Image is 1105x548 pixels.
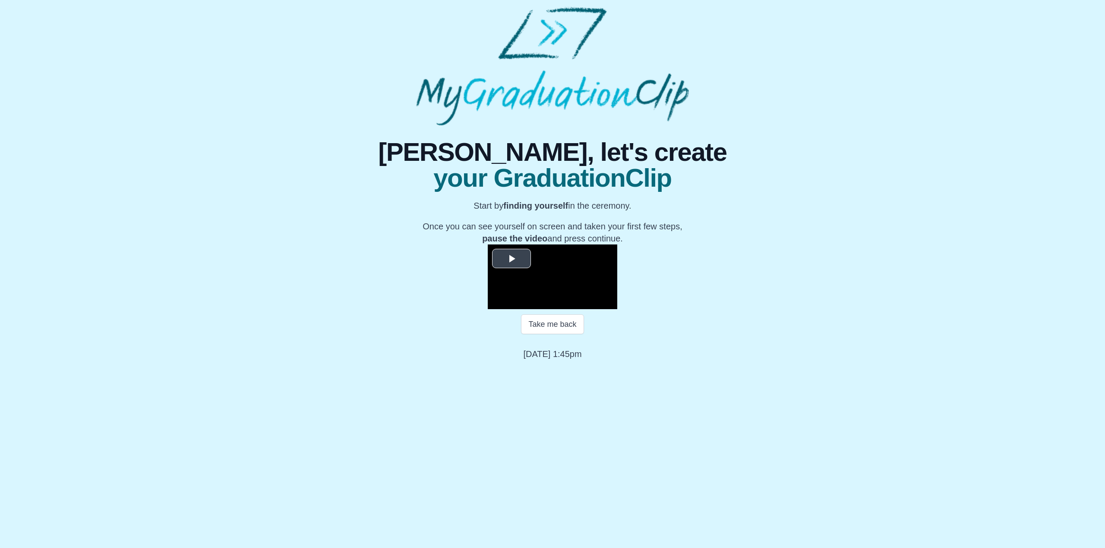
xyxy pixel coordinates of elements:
[387,220,718,244] p: Once you can see yourself on screen and taken your first few steps, and press continue.
[482,234,547,243] b: pause the video
[416,7,689,125] img: MyGraduationClip
[378,165,726,191] span: your GraduationClip
[492,249,531,268] button: Play Video
[521,314,584,334] button: Take me back
[523,348,581,360] p: [DATE] 1:45pm
[387,200,718,212] p: Start by in the ceremony.
[503,201,568,210] b: finding yourself
[488,244,617,309] div: Video Player
[378,139,726,165] span: [PERSON_NAME], let's create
